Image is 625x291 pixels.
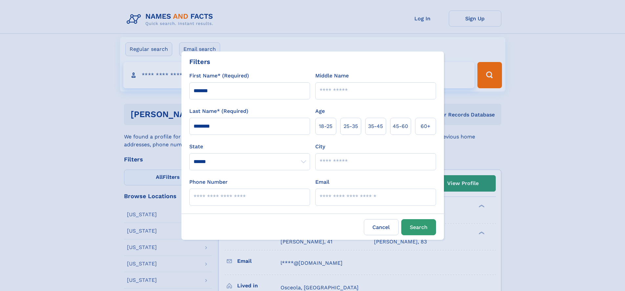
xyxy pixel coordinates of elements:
[315,107,325,115] label: Age
[401,219,436,235] button: Search
[189,178,228,186] label: Phone Number
[421,122,430,130] span: 60+
[189,57,210,67] div: Filters
[189,107,248,115] label: Last Name* (Required)
[189,72,249,80] label: First Name* (Required)
[315,178,329,186] label: Email
[344,122,358,130] span: 25‑35
[315,72,349,80] label: Middle Name
[315,143,325,151] label: City
[189,143,310,151] label: State
[319,122,332,130] span: 18‑25
[393,122,408,130] span: 45‑60
[364,219,399,235] label: Cancel
[368,122,383,130] span: 35‑45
